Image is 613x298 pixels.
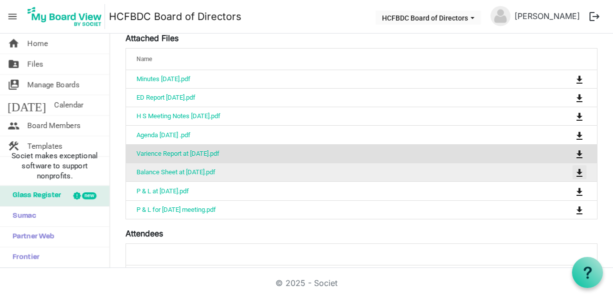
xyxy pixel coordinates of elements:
span: people [7,116,19,136]
a: Balance Sheet at [DATE].pdf [136,168,215,176]
label: Attendees [125,227,163,239]
span: folder_shared [7,54,19,74]
a: P & L at [DATE].pdf [136,187,189,195]
span: Frontier [7,247,39,267]
td: is Command column column header [534,144,597,163]
span: Societ makes exceptional software to support nonprofits. [4,151,105,181]
a: Minutes [DATE].pdf [136,75,190,83]
button: Download [572,165,586,179]
a: Varience Report at [DATE].pdf [136,150,219,157]
td: is Command column column header [534,200,597,219]
button: Download [572,109,586,123]
span: Sumac [7,206,36,226]
a: © 2025 - Societ [275,278,337,288]
td: Minutes June 2025.pdf is template cell column header Name [126,70,534,88]
td: P & L at July 30, 2025.pdf is template cell column header Name [126,181,534,200]
td: is Command column column header [534,70,597,88]
button: Download [572,91,586,105]
div: new [82,192,96,199]
button: logout [584,6,605,27]
td: H S Meeting Notes July 14 2025.pdf is template cell column header Name [126,107,534,125]
td: ED Report July 2025.pdf is template cell column header Name [126,88,534,107]
button: Download [572,128,586,142]
span: Home [27,34,48,54]
td: is Command column column header [534,181,597,200]
button: HCFBDC Board of Directors dropdownbutton [375,11,481,25]
span: [DATE] [7,95,46,115]
td: Agenda August 2025 .pdf is template cell column header Name [126,125,534,144]
a: H S Meeting Notes [DATE].pdf [136,112,220,120]
span: Templates [27,136,62,156]
td: is Command column column header [534,88,597,107]
span: Partner Web [7,227,54,247]
button: Download [572,72,586,86]
span: Manage Boards [27,75,79,95]
span: Name [136,56,152,63]
button: Download [572,147,586,161]
a: Agenda [DATE] .pdf [136,131,190,139]
span: switch_account [7,75,19,95]
img: no-profile-picture.svg [490,6,510,26]
span: Glass Register [7,186,61,206]
span: Files [27,54,43,74]
a: My Board View Logo [24,4,109,29]
a: [PERSON_NAME] [510,6,584,26]
td: is Command column column header [534,125,597,144]
button: Download [572,184,586,198]
td: ?Chris Allan is template cell column header [126,265,597,288]
td: P & L for August 2025 meeting.pdf is template cell column header Name [126,200,534,219]
td: Balance Sheet at July 31, 2025.pdf is template cell column header Name [126,163,534,181]
button: Download [572,203,586,217]
a: ED Report [DATE].pdf [136,94,195,101]
span: Calendar [54,95,83,115]
img: My Board View Logo [24,4,105,29]
td: is Command column column header [534,107,597,125]
td: Varience Report at July 31, 2025.pdf is template cell column header Name [126,144,534,163]
span: menu [3,7,22,26]
a: P & L for [DATE] meeting.pdf [136,206,216,213]
span: home [7,34,19,54]
a: HCFBDC Board of Directors [109,7,241,27]
label: Attached Files [125,32,178,44]
span: Board Members [27,116,80,136]
td: is Command column column header [534,163,597,181]
span: construction [7,136,19,156]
